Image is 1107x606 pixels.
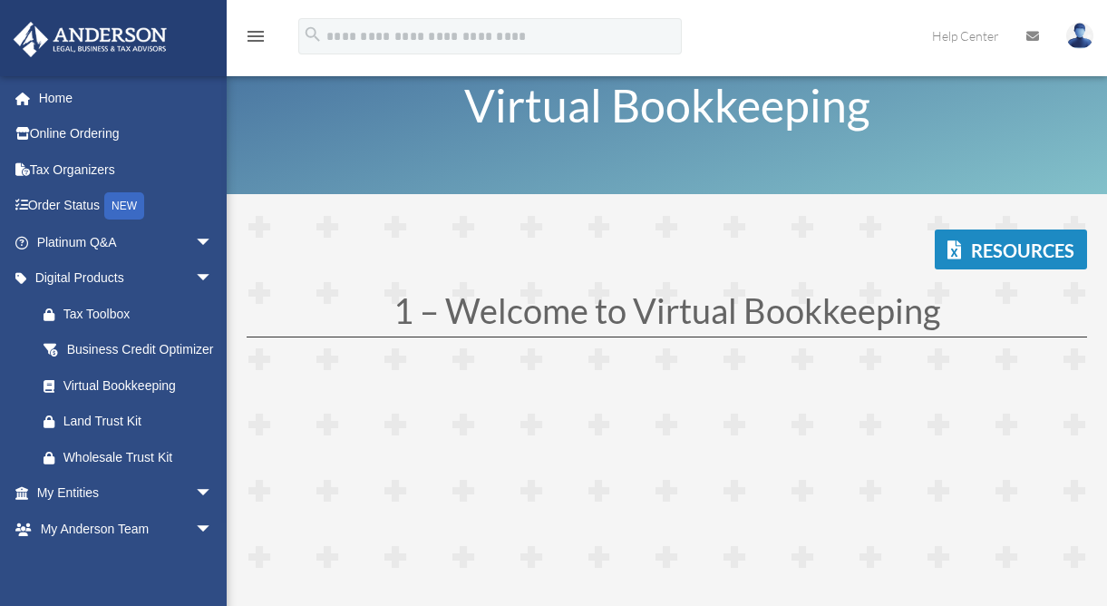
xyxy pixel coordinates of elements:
a: Online Ordering [13,116,240,152]
img: User Pic [1066,23,1093,49]
div: Tax Toolbox [63,303,218,326]
a: Resources [935,230,1087,269]
a: Business Credit Optimizer [25,332,240,368]
a: Wholesale Trust Kit [25,439,240,475]
div: Virtual Bookkeeping [63,375,209,397]
i: search [303,24,323,44]
div: Business Credit Optimizer [63,338,218,361]
a: menu [245,32,267,47]
span: arrow_drop_down [195,475,231,513]
span: arrow_drop_down [195,224,231,261]
a: My Entitiesarrow_drop_down [13,475,240,512]
a: Order StatusNEW [13,188,240,225]
div: Land Trust Kit [63,410,218,433]
span: arrow_drop_down [195,260,231,298]
a: Platinum Q&Aarrow_drop_down [13,224,240,260]
a: Digital Productsarrow_drop_down [13,260,240,297]
a: Tax Toolbox [25,296,240,332]
a: Land Trust Kit [25,404,240,440]
i: menu [245,25,267,47]
a: My Anderson Teamarrow_drop_down [13,511,240,547]
span: arrow_drop_down [195,511,231,548]
h1: 1 – Welcome to Virtual Bookkeeping [247,293,1087,337]
div: Wholesale Trust Kit [63,446,218,469]
div: NEW [104,192,144,220]
a: Home [13,80,240,116]
a: Virtual Bookkeeping [25,367,231,404]
img: Anderson Advisors Platinum Portal [8,22,172,57]
a: Tax Organizers [13,151,240,188]
span: Virtual Bookkeeping [464,78,870,132]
